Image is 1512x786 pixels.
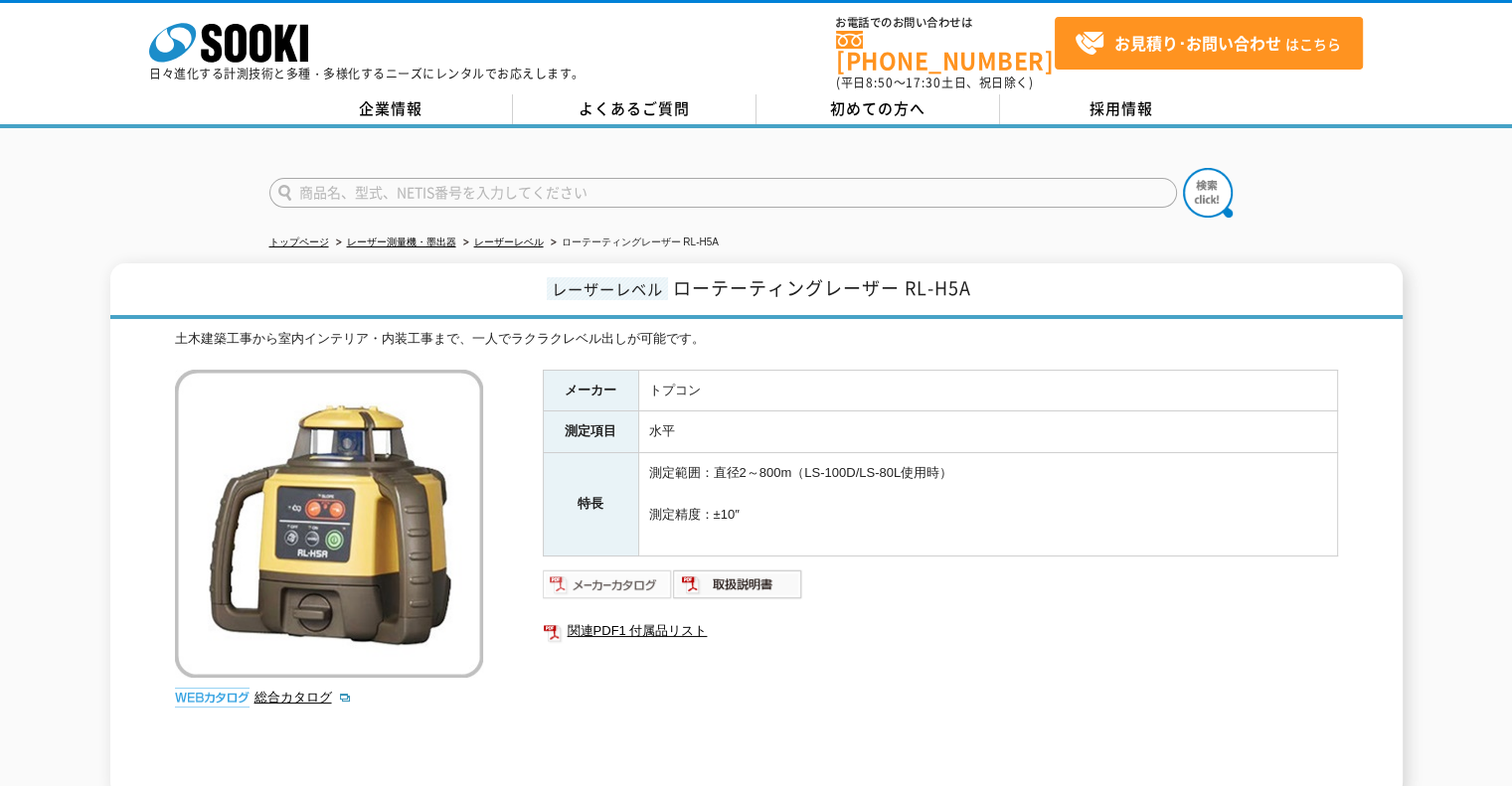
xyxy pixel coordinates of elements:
[638,453,1337,556] td: 測定範囲：直径2～800m（LS-100D/LS-80L使用時） 測定精度：±10″
[1183,168,1233,218] img: btn_search.png
[269,178,1177,208] input: 商品名、型式、NETIS番号を入力してください
[830,97,925,119] span: 初めての方へ
[474,236,544,247] a: レーザーレベル
[269,94,513,124] a: 企業情報
[638,370,1337,411] td: トプコン
[836,17,1055,29] span: お電話でのお問い合わせは
[269,236,329,247] a: トップページ
[836,74,1033,91] span: (平日 ～ 土日、祝日除く)
[866,74,894,91] span: 8:50
[547,277,668,300] span: レーザーレベル
[175,329,1338,350] div: 土木建築工事から室内インテリア・内装工事まで、一人でラクラクレベル出しが可能です。
[543,582,673,597] a: メーカーカタログ
[347,236,456,247] a: レーザー測量機・墨出器
[547,233,719,253] li: ローテーティングレーザー RL-H5A
[543,453,638,556] th: 特長
[1114,31,1281,55] strong: お見積り･お問い合わせ
[638,411,1337,453] td: 水平
[836,31,1055,72] a: [PHONE_NUMBER]
[1000,94,1244,124] a: 採用情報
[149,68,585,79] p: 日々進化する計測技術と多種・多様化するニーズにレンタルでお応えします。
[254,690,352,705] a: 総合カタログ
[543,370,638,411] th: メーカー
[513,94,756,124] a: よくあるご質問
[673,568,803,600] img: 取扱説明書
[175,688,250,707] img: webカタログ
[673,582,803,597] a: 取扱説明書
[543,618,1338,644] a: 関連PDF1 付属品リスト
[756,94,1000,124] a: 初めての方へ
[673,274,971,301] span: ローテーティングレーザー RL-H5A
[906,74,941,91] span: 17:30
[543,568,673,600] img: メーカーカタログ
[1075,29,1341,59] span: はこちら
[543,411,638,453] th: 測定項目
[1055,17,1363,70] a: お見積り･お問い合わせはこちら
[175,370,483,678] img: ローテーティングレーザー RL-H5A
